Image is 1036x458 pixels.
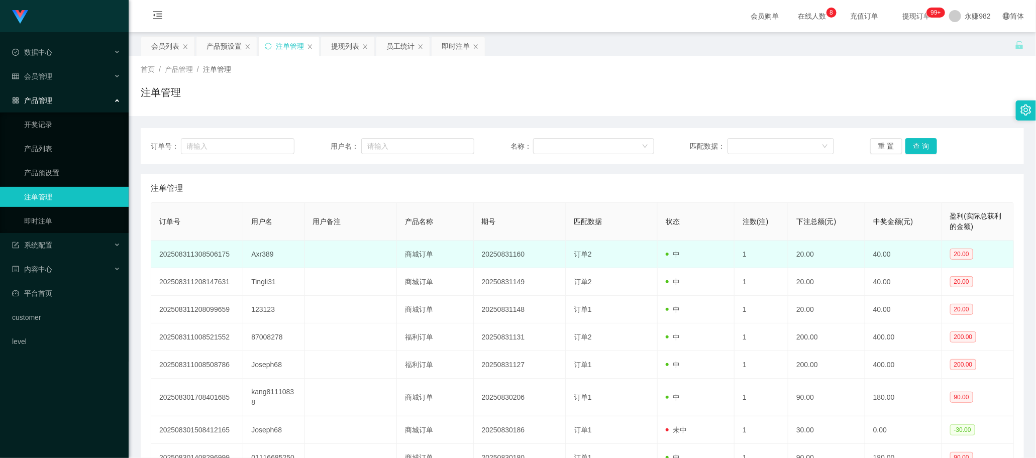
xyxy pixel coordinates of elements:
[793,13,832,20] span: 在线人数
[788,241,865,268] td: 20.00
[574,250,592,258] span: 订单2
[846,13,884,20] span: 充值订单
[206,37,242,56] div: 产品预设置
[12,283,121,303] a: 图标: dashboard平台首页
[735,416,788,444] td: 1
[666,333,680,341] span: 中
[865,296,942,323] td: 40.00
[276,37,304,56] div: 注单管理
[898,13,936,20] span: 提现订单
[666,278,680,286] span: 中
[12,96,52,104] span: 产品管理
[151,416,243,444] td: 202508301508412165
[151,379,243,416] td: 202508301708401685
[642,143,648,150] i: 图标: down
[245,44,251,50] i: 图标: close
[397,268,474,296] td: 商城订单
[405,217,433,225] span: 产品名称
[788,323,865,351] td: 200.00
[735,379,788,416] td: 1
[574,333,592,341] span: 订单2
[865,379,942,416] td: 180.00
[12,10,28,24] img: logo.9652507e.png
[12,266,19,273] i: 图标: profile
[574,305,592,313] span: 订单1
[12,72,52,80] span: 会员管理
[203,65,231,73] span: 注单管理
[12,307,121,327] a: customer
[397,241,474,268] td: 商城订单
[265,43,272,50] i: 图标: sync
[950,331,977,342] span: 200.00
[12,48,52,56] span: 数据中心
[735,296,788,323] td: 1
[151,37,179,56] div: 会员列表
[666,393,680,401] span: 中
[331,141,361,152] span: 用户名：
[1015,41,1024,50] i: 图标: unlock
[666,305,680,313] span: 中
[950,392,973,403] span: 90.00
[743,217,768,225] span: 注数(注)
[243,351,304,379] td: Joseph68
[151,323,243,351] td: 202508311008521552
[950,424,975,435] span: -30.00
[397,416,474,444] td: 商城订单
[141,85,181,100] h1: 注单管理
[873,217,913,225] span: 中奖金额(元)
[159,65,161,73] span: /
[243,416,304,444] td: Joseph68
[159,217,180,225] span: 订单号
[397,296,474,323] td: 商城订单
[12,97,19,104] i: 图标: appstore-o
[473,44,479,50] i: 图标: close
[574,361,592,369] span: 订单1
[510,141,533,152] span: 名称：
[822,143,828,150] i: 图标: down
[12,242,19,249] i: 图标: form
[574,393,592,401] span: 订单1
[574,278,592,286] span: 订单2
[950,359,977,370] span: 200.00
[1020,104,1031,116] i: 图标: setting
[474,416,566,444] td: 20250830186
[313,217,341,225] span: 用户备注
[24,187,121,207] a: 注单管理
[788,296,865,323] td: 20.00
[251,217,272,225] span: 用户名
[197,65,199,73] span: /
[331,37,359,56] div: 提现列表
[950,249,973,260] span: 20.00
[830,8,833,18] p: 8
[574,426,592,434] span: 订单1
[182,44,188,50] i: 图标: close
[865,351,942,379] td: 400.00
[666,426,687,434] span: 未中
[151,182,183,194] span: 注单管理
[397,379,474,416] td: 商城订单
[397,323,474,351] td: 福利订单
[735,241,788,268] td: 1
[12,73,19,80] i: 图标: table
[24,163,121,183] a: 产品预设置
[151,351,243,379] td: 202508311008508786
[181,138,295,154] input: 请输入
[474,268,566,296] td: 20250831149
[865,268,942,296] td: 40.00
[151,141,181,152] span: 订单号：
[870,138,902,154] button: 重 置
[442,37,470,56] div: 即时注单
[12,265,52,273] span: 内容中心
[735,268,788,296] td: 1
[418,44,424,50] i: 图标: close
[735,351,788,379] td: 1
[24,139,121,159] a: 产品列表
[926,8,945,18] sup: 237
[788,379,865,416] td: 90.00
[243,296,304,323] td: 123123
[690,141,728,152] span: 匹配数据：
[474,241,566,268] td: 20250831160
[307,44,313,50] i: 图标: close
[735,323,788,351] td: 1
[905,138,938,154] button: 查 询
